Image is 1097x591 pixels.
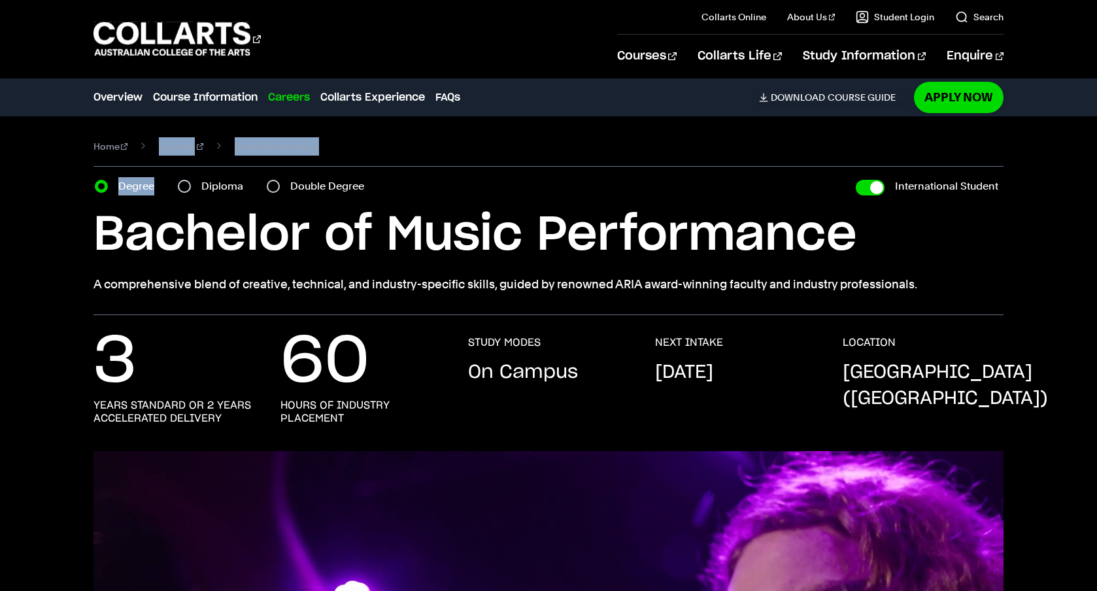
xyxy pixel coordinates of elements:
[93,275,1004,294] p: A comprehensive blend of creative, technical, and industry-specific skills, guided by renowned AR...
[235,137,317,156] span: Music Performance
[201,177,251,195] label: Diploma
[93,20,261,58] div: Go to homepage
[843,336,896,349] h3: LOCATION
[914,82,1004,112] a: Apply Now
[895,177,998,195] label: International Student
[435,90,460,105] a: FAQs
[280,336,369,388] p: 60
[93,336,137,388] p: 3
[803,35,926,78] a: Study Information
[617,35,677,78] a: Courses
[280,399,442,425] h3: hours of industry placement
[320,90,425,105] a: Collarts Experience
[268,90,310,105] a: Careers
[468,336,541,349] h3: STUDY MODES
[93,399,255,425] h3: years standard or 2 years accelerated delivery
[947,35,1004,78] a: Enquire
[701,10,766,24] a: Collarts Online
[771,92,825,103] span: Download
[159,137,203,156] a: Courses
[759,92,906,103] a: DownloadCourse Guide
[468,360,578,386] p: On Campus
[955,10,1004,24] a: Search
[118,177,162,195] label: Degree
[655,360,713,386] p: [DATE]
[655,336,723,349] h3: NEXT INTAKE
[153,90,258,105] a: Course Information
[843,360,1048,412] p: [GEOGRAPHIC_DATA] ([GEOGRAPHIC_DATA])
[787,10,835,24] a: About Us
[93,206,1004,265] h1: Bachelor of Music Performance
[93,90,143,105] a: Overview
[93,137,128,156] a: Home
[698,35,782,78] a: Collarts Life
[856,10,934,24] a: Student Login
[290,177,372,195] label: Double Degree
